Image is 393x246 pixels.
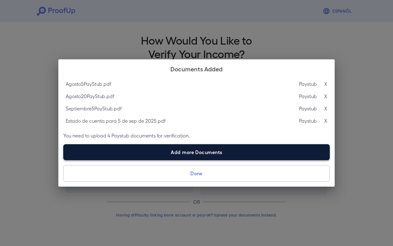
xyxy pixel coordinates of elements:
[324,117,327,125] p: X
[66,117,165,125] p: Estado de cuenta para 5 de sep de 2025.pdf
[299,117,317,125] p: Paystub
[299,80,317,88] p: Paystub
[299,93,317,100] p: Paystub
[66,105,122,112] p: Septiembre5PayStub.pdf
[66,93,114,100] p: Agosto20PayStub.pdf
[63,132,330,139] p: You need to upload 4 Paystub documents for verification.
[63,144,330,160] label: Add more Documents
[324,80,327,88] p: X
[324,93,327,100] p: X
[58,59,335,78] h2: Documents Added
[299,105,317,112] p: Paystub
[63,165,330,182] button: Done
[324,105,327,112] p: X
[66,80,111,88] p: Agosto5PayStub.pdf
